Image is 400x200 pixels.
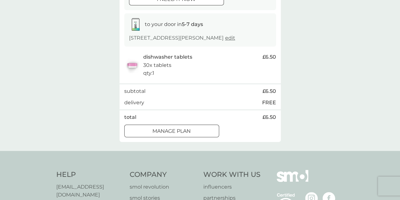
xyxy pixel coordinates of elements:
[143,69,154,77] p: qty : 1
[182,21,203,27] strong: 5-7 days
[143,53,192,61] p: dishwasher tablets
[124,99,144,107] p: delivery
[129,34,235,42] p: [STREET_ADDRESS][PERSON_NAME]
[124,113,136,121] p: total
[56,183,124,199] a: [EMAIL_ADDRESS][DOMAIN_NAME]
[143,61,171,69] p: 30x tablets
[262,113,276,121] span: £6.50
[203,170,261,180] h4: Work With Us
[152,127,191,135] p: Manage plan
[262,87,276,95] span: £6.50
[130,170,197,180] h4: Company
[145,21,203,27] span: to your door in
[56,170,124,180] h4: Help
[130,183,197,191] a: smol revolution
[262,99,276,107] p: FREE
[203,183,261,191] a: influencers
[262,53,276,61] span: £6.50
[124,125,219,137] button: Manage plan
[124,87,145,95] p: subtotal
[225,35,235,41] a: edit
[277,170,308,191] img: smol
